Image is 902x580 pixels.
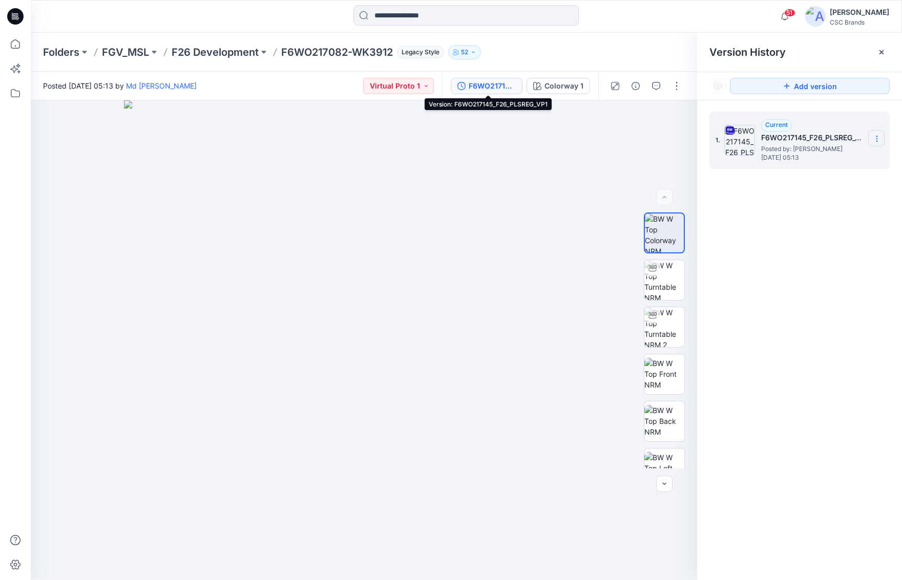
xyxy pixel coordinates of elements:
a: Md [PERSON_NAME] [126,81,197,90]
span: Posted by: Md Mawdud [761,144,864,154]
h5: F6WO217145_F26_PLSREG_VP1 [761,132,864,144]
button: 52 [448,45,481,59]
img: F6WO217145_F26_PLSREG_VP1 [724,125,755,156]
img: eyJhbGciOiJIUzI1NiIsImtpZCI6IjAiLCJzbHQiOiJzZXMiLCJ0eXAiOiJKV1QifQ.eyJkYXRhIjp7InR5cGUiOiJzdG9yYW... [124,100,604,580]
img: BW W Top Back NRM [644,405,684,437]
a: Folders [43,45,79,59]
span: Current [765,121,788,128]
a: FGV_MSL [102,45,149,59]
button: Close [877,48,886,56]
span: [DATE] 05:13 [761,154,864,161]
div: [PERSON_NAME] [830,6,889,18]
button: Details [627,78,644,94]
span: Posted [DATE] 05:13 by [43,80,197,91]
button: F6WO217145_F26_PLSREG_VP1 [451,78,522,94]
div: Colorway 1 [544,80,583,92]
span: 1. [716,136,720,145]
button: Colorway 1 [527,78,590,94]
img: BW W Top Turntable NRM [644,260,684,300]
button: Show Hidden Versions [709,78,726,94]
p: 52 [461,47,468,58]
a: F26 Development [172,45,259,59]
img: BW W Top Left NRM [644,452,684,484]
div: CSC Brands [830,18,889,26]
button: Add version [730,78,890,94]
span: 51 [784,9,795,17]
img: BW W Top Turntable NRM 2 [644,307,684,347]
button: Legacy Style [393,45,444,59]
img: avatar [805,6,826,27]
img: BW W Top Colorway NRM [645,213,684,252]
span: Version History [709,46,786,58]
p: F6WO217082-WK3912 [281,45,393,59]
img: BW W Top Front NRM [644,358,684,390]
div: F6WO217145_F26_PLSREG_VP1 [469,80,516,92]
span: Legacy Style [397,46,444,58]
